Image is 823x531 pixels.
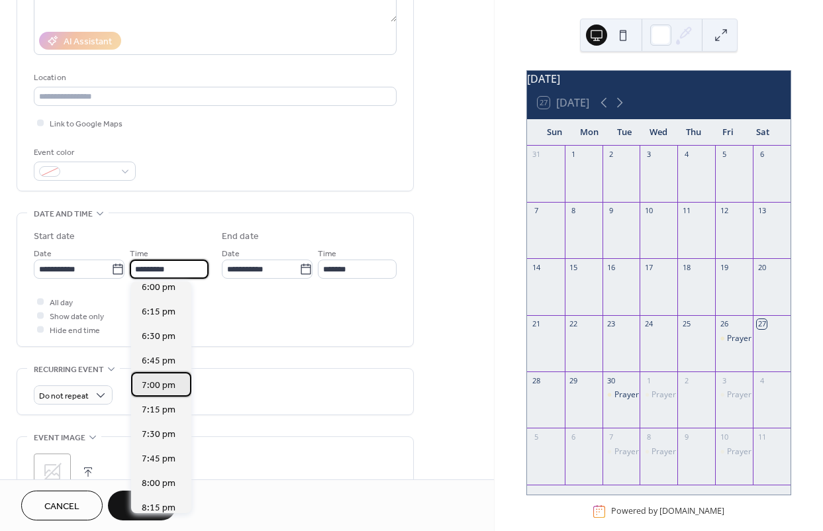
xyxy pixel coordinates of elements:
[44,500,79,514] span: Cancel
[719,206,729,216] div: 12
[757,432,767,442] div: 11
[34,363,104,377] span: Recurring event
[34,454,71,491] div: ;
[681,150,691,160] div: 4
[569,262,579,272] div: 15
[681,319,691,329] div: 25
[719,150,729,160] div: 5
[652,389,705,401] div: Prayer Service
[727,333,781,344] div: Prayer Service
[142,354,175,368] span: 6:45 pm
[757,319,767,329] div: 27
[39,389,89,404] span: Do not repeat
[757,262,767,272] div: 20
[531,262,541,272] div: 14
[142,452,175,466] span: 7:45 pm
[676,119,710,146] div: Thu
[131,500,153,514] span: Save
[142,501,175,515] span: 8:15 pm
[142,403,175,417] span: 7:15 pm
[603,389,640,401] div: Prayer Service
[318,247,336,261] span: Time
[569,150,579,160] div: 1
[50,117,122,131] span: Link to Google Maps
[50,324,100,338] span: Hide end time
[142,305,175,319] span: 6:15 pm
[757,206,767,216] div: 13
[142,477,175,491] span: 8:00 pm
[531,432,541,442] div: 5
[569,319,579,329] div: 22
[606,119,641,146] div: Tue
[606,375,616,385] div: 30
[681,375,691,385] div: 2
[746,119,780,146] div: Sat
[757,375,767,385] div: 4
[719,319,729,329] div: 26
[606,319,616,329] div: 23
[715,389,753,401] div: Prayer Service
[644,206,654,216] div: 10
[681,432,691,442] div: 9
[538,119,572,146] div: Sun
[531,375,541,385] div: 28
[606,432,616,442] div: 7
[640,446,677,458] div: Prayer Service
[130,247,148,261] span: Time
[50,310,104,324] span: Show date only
[603,446,640,458] div: Prayer Service
[572,119,606,146] div: Mon
[614,389,668,401] div: Prayer Service
[569,432,579,442] div: 6
[710,119,745,146] div: Fri
[34,431,85,445] span: Event image
[652,446,705,458] div: Prayer Service
[569,206,579,216] div: 8
[644,432,654,442] div: 8
[142,330,175,344] span: 6:30 pm
[659,506,724,517] a: [DOMAIN_NAME]
[606,150,616,160] div: 2
[142,281,175,295] span: 6:00 pm
[614,446,668,458] div: Prayer Service
[142,428,175,442] span: 7:30 pm
[640,389,677,401] div: Prayer Service
[50,296,73,310] span: All day
[719,432,729,442] div: 10
[34,71,394,85] div: Location
[719,262,729,272] div: 19
[719,375,729,385] div: 3
[757,150,767,160] div: 6
[715,333,753,344] div: Prayer Service
[108,491,176,520] button: Save
[642,119,676,146] div: Wed
[222,247,240,261] span: Date
[727,446,781,458] div: Prayer Service
[644,150,654,160] div: 3
[644,262,654,272] div: 17
[715,446,753,458] div: Prayer Service
[527,71,791,87] div: [DATE]
[531,150,541,160] div: 31
[34,247,52,261] span: Date
[727,389,781,401] div: Prayer Service
[644,319,654,329] div: 24
[34,146,133,160] div: Event color
[21,491,103,520] button: Cancel
[222,230,259,244] div: End date
[531,206,541,216] div: 7
[644,375,654,385] div: 1
[606,206,616,216] div: 9
[142,379,175,393] span: 7:00 pm
[34,207,93,221] span: Date and time
[569,375,579,385] div: 29
[34,230,75,244] div: Start date
[606,262,616,272] div: 16
[531,319,541,329] div: 21
[681,206,691,216] div: 11
[611,506,724,517] div: Powered by
[681,262,691,272] div: 18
